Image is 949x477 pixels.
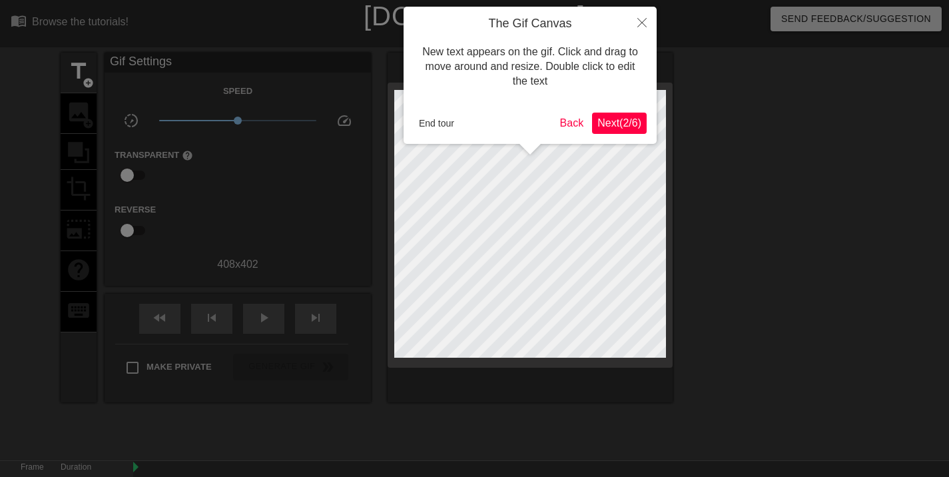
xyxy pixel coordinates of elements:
button: Next [592,113,647,134]
button: Close [627,7,657,37]
button: End tour [414,113,460,133]
button: Back [555,113,589,134]
span: Next ( 2 / 6 ) [597,117,641,129]
div: New text appears on the gif. Click and drag to move around and resize. Double click to edit the text [414,31,647,103]
h4: The Gif Canvas [414,17,647,31]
